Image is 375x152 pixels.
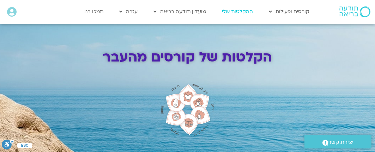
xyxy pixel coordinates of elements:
a: יצירת קשר [304,135,371,148]
img: תודעה בריאה [339,6,370,17]
span: יצירת קשר [328,138,354,147]
a: עזרה [114,4,143,20]
a: ההקלטות שלי [217,4,258,20]
h2: הקלטות של קורסים מהעבר [20,49,355,65]
a: תמכו בנו [79,4,109,20]
a: קורסים ופעילות [264,4,315,20]
a: מועדון תודעה בריאה [148,4,211,20]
